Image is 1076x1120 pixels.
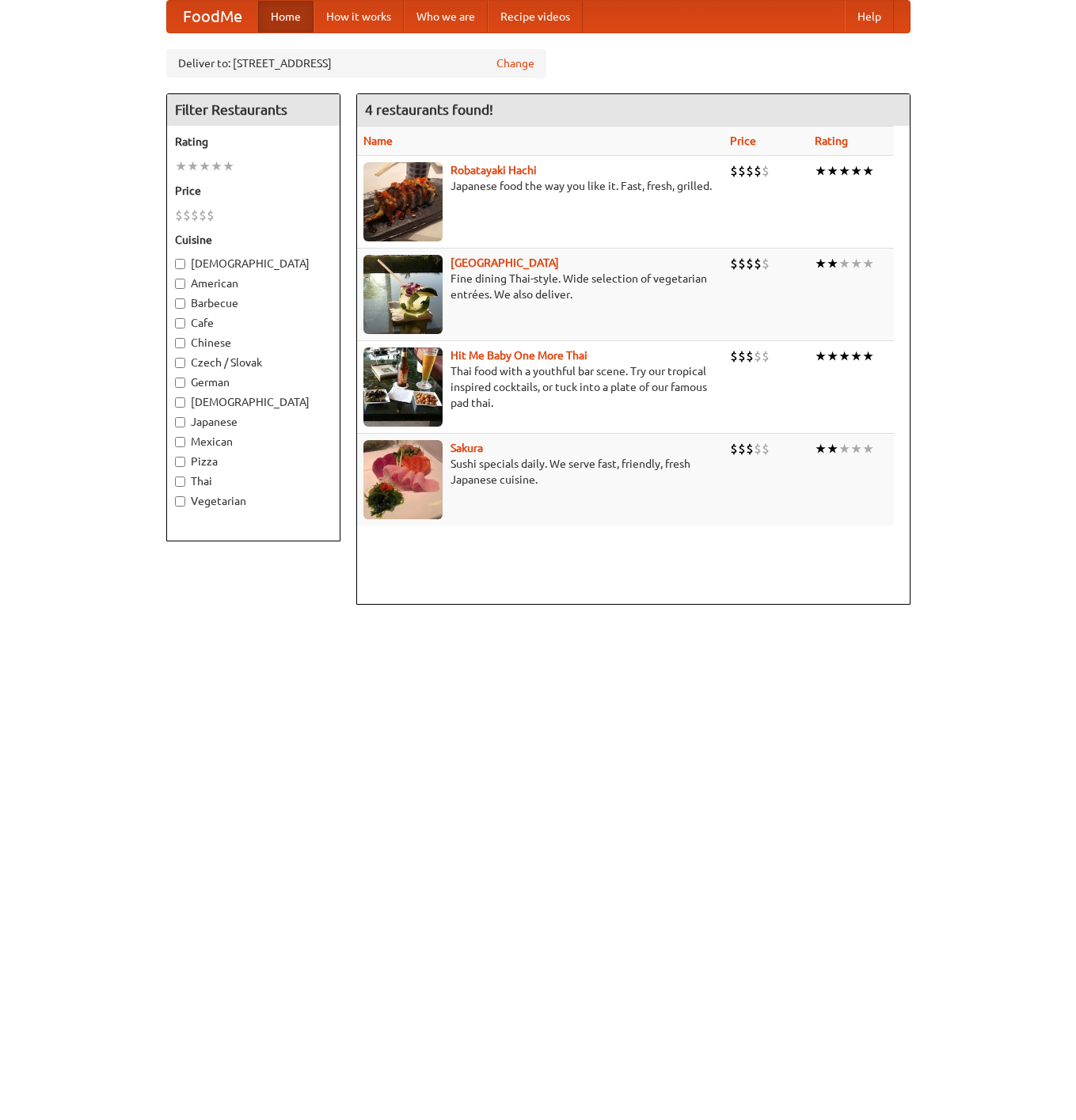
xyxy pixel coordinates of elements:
[175,397,185,408] input: [DEMOGRAPHIC_DATA]
[850,347,862,365] li: ★
[175,158,187,175] li: ★
[762,347,770,365] li: $
[496,55,534,71] a: Change
[175,493,332,509] label: Vegetarian
[754,162,762,180] li: $
[258,1,314,32] a: Home
[754,440,762,457] li: $
[730,440,738,457] li: $
[754,255,762,272] li: $
[175,378,185,388] input: German
[746,255,754,272] li: $
[730,162,738,180] li: $
[746,347,754,365] li: $
[815,347,827,365] li: ★
[167,94,340,126] h4: Filter Restaurants
[838,440,850,457] li: ★
[175,437,185,447] input: Mexican
[738,255,746,272] li: $
[862,255,874,272] li: ★
[175,279,185,289] input: American
[167,1,258,32] a: FoodMe
[191,207,199,224] li: $
[363,162,443,241] img: robatayaki.jpg
[746,440,754,457] li: $
[363,135,393,147] a: Name
[363,347,443,427] img: babythai.jpg
[175,335,332,351] label: Chinese
[862,347,874,365] li: ★
[166,49,546,78] div: Deliver to: [STREET_ADDRESS]
[365,102,493,117] ng-pluralize: 4 restaurants found!
[404,1,488,32] a: Who we are
[738,347,746,365] li: $
[850,162,862,180] li: ★
[175,259,185,269] input: [DEMOGRAPHIC_DATA]
[363,363,718,411] p: Thai food with a youthful bar scene. Try our tropical inspired cocktails, or tuck into a plate of...
[175,457,185,467] input: Pizza
[862,440,874,457] li: ★
[827,255,838,272] li: ★
[175,207,183,224] li: $
[363,456,718,488] p: Sushi specials daily. We serve fast, friendly, fresh Japanese cuisine.
[314,1,404,32] a: How it works
[175,358,185,368] input: Czech / Slovak
[175,434,332,450] label: Mexican
[838,255,850,272] li: ★
[211,158,222,175] li: ★
[838,347,850,365] li: ★
[451,442,483,454] a: Sakura
[175,355,332,370] label: Czech / Slovak
[222,158,234,175] li: ★
[363,178,718,194] p: Japanese food the way you like it. Fast, fresh, grilled.
[845,1,894,32] a: Help
[738,162,746,180] li: $
[363,440,443,519] img: sakura.jpg
[730,135,756,147] a: Price
[175,315,332,331] label: Cafe
[738,440,746,457] li: $
[175,298,185,309] input: Barbecue
[175,318,185,328] input: Cafe
[754,347,762,365] li: $
[175,454,332,469] label: Pizza
[175,338,185,348] input: Chinese
[175,476,185,487] input: Thai
[363,255,443,334] img: satay.jpg
[827,162,838,180] li: ★
[175,275,332,291] label: American
[838,162,850,180] li: ★
[730,347,738,365] li: $
[175,417,185,427] input: Japanese
[199,158,211,175] li: ★
[183,207,191,224] li: $
[451,164,537,177] a: Robatayaki Hachi
[175,134,332,150] h5: Rating
[451,256,559,269] a: [GEOGRAPHIC_DATA]
[815,255,827,272] li: ★
[175,295,332,311] label: Barbecue
[850,255,862,272] li: ★
[199,207,207,224] li: $
[762,162,770,180] li: $
[746,162,754,180] li: $
[827,347,838,365] li: ★
[730,255,738,272] li: $
[762,440,770,457] li: $
[815,135,848,147] a: Rating
[762,255,770,272] li: $
[815,440,827,457] li: ★
[815,162,827,180] li: ★
[451,349,587,362] a: Hit Me Baby One More Thai
[363,271,718,302] p: Fine dining Thai-style. Wide selection of vegetarian entrées. We also deliver.
[207,207,215,224] li: $
[850,440,862,457] li: ★
[175,232,332,248] h5: Cuisine
[175,496,185,507] input: Vegetarian
[827,440,838,457] li: ★
[187,158,199,175] li: ★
